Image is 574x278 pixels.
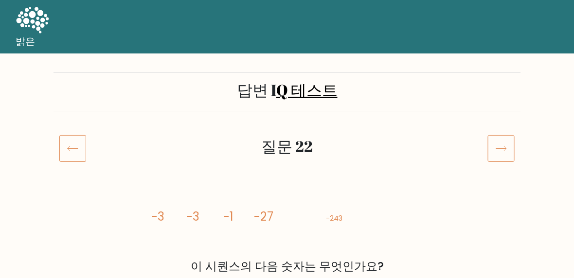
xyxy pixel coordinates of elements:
tspan: -243 [326,213,343,223]
font: 밝은 [16,35,36,48]
a: 밝은 [16,4,49,50]
tspan: -3 [187,208,200,225]
a: Q 테스트 [276,79,338,100]
font: 답변 I [237,79,338,100]
tspan: -3 [151,208,164,225]
tspan: -27 [254,208,274,225]
tspan: -1 [224,208,234,225]
font: 질문 22 [261,136,313,156]
font: 이 시퀀스의 다음 숫자는 무엇인가요? [191,258,384,274]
